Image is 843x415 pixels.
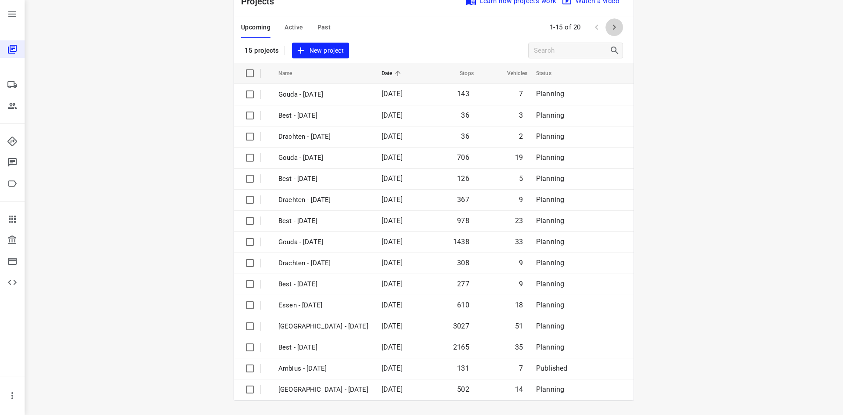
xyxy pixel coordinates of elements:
p: Best - [DATE] [278,216,368,226]
span: [DATE] [382,322,403,330]
span: Planning [536,195,564,204]
span: 36 [461,111,469,119]
p: Gouda - Friday [278,90,368,100]
span: 7 [519,364,523,372]
span: 610 [457,301,469,309]
span: Published [536,364,568,372]
p: Antwerpen - Monday [278,385,368,395]
span: [DATE] [382,111,403,119]
span: Date [382,68,404,79]
span: [DATE] [382,90,403,98]
span: Vehicles [496,68,527,79]
span: Planning [536,259,564,267]
span: [DATE] [382,364,403,372]
p: Drachten - [DATE] [278,132,368,142]
span: Planning [536,174,564,183]
input: Search projects [534,44,609,58]
span: 36 [461,132,469,141]
span: Active [285,22,303,33]
p: 15 projects [245,47,279,54]
span: Status [536,68,563,79]
span: [DATE] [382,153,403,162]
span: 7 [519,90,523,98]
span: 1438 [453,238,469,246]
span: Planning [536,217,564,225]
span: Planning [536,111,564,119]
span: 978 [457,217,469,225]
span: 308 [457,259,469,267]
span: Planning [536,301,564,309]
span: [DATE] [382,132,403,141]
span: Planning [536,322,564,330]
p: Gouda - [DATE] [278,153,368,163]
span: Planning [536,280,564,288]
span: 2 [519,132,523,141]
span: New project [297,45,344,56]
div: Search [609,45,623,56]
span: Planning [536,153,564,162]
span: 2165 [453,343,469,351]
p: Best - [DATE] [278,111,368,121]
span: 126 [457,174,469,183]
span: 19 [515,153,523,162]
span: Planning [536,385,564,393]
span: Past [317,22,331,33]
span: 35 [515,343,523,351]
span: Planning [536,343,564,351]
span: [DATE] [382,238,403,246]
p: Gouda - [DATE] [278,237,368,247]
p: Essen - [DATE] [278,300,368,310]
p: Drachten - [DATE] [278,195,368,205]
span: 502 [457,385,469,393]
span: [DATE] [382,280,403,288]
span: 131 [457,364,469,372]
span: [DATE] [382,217,403,225]
span: 23 [515,217,523,225]
span: Planning [536,238,564,246]
span: Planning [536,90,564,98]
p: Drachten - [DATE] [278,258,368,268]
span: [DATE] [382,174,403,183]
span: 33 [515,238,523,246]
span: 51 [515,322,523,330]
span: 3 [519,111,523,119]
span: 5 [519,174,523,183]
span: Upcoming [241,22,270,33]
button: New project [292,43,349,59]
p: [GEOGRAPHIC_DATA] - [DATE] [278,321,368,332]
span: 9 [519,280,523,288]
span: 3027 [453,322,469,330]
span: Name [278,68,304,79]
span: 18 [515,301,523,309]
span: 1-15 of 20 [546,18,584,37]
p: Best - [DATE] [278,343,368,353]
span: [DATE] [382,343,403,351]
span: 9 [519,259,523,267]
span: 277 [457,280,469,288]
span: 143 [457,90,469,98]
span: 367 [457,195,469,204]
span: [DATE] [382,195,403,204]
span: Planning [536,132,564,141]
p: Best - [DATE] [278,279,368,289]
span: 14 [515,385,523,393]
span: [DATE] [382,259,403,267]
span: 9 [519,195,523,204]
p: Ambius - Monday [278,364,368,374]
span: [DATE] [382,385,403,393]
span: Stops [448,68,474,79]
span: [DATE] [382,301,403,309]
p: Best - [DATE] [278,174,368,184]
span: 706 [457,153,469,162]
